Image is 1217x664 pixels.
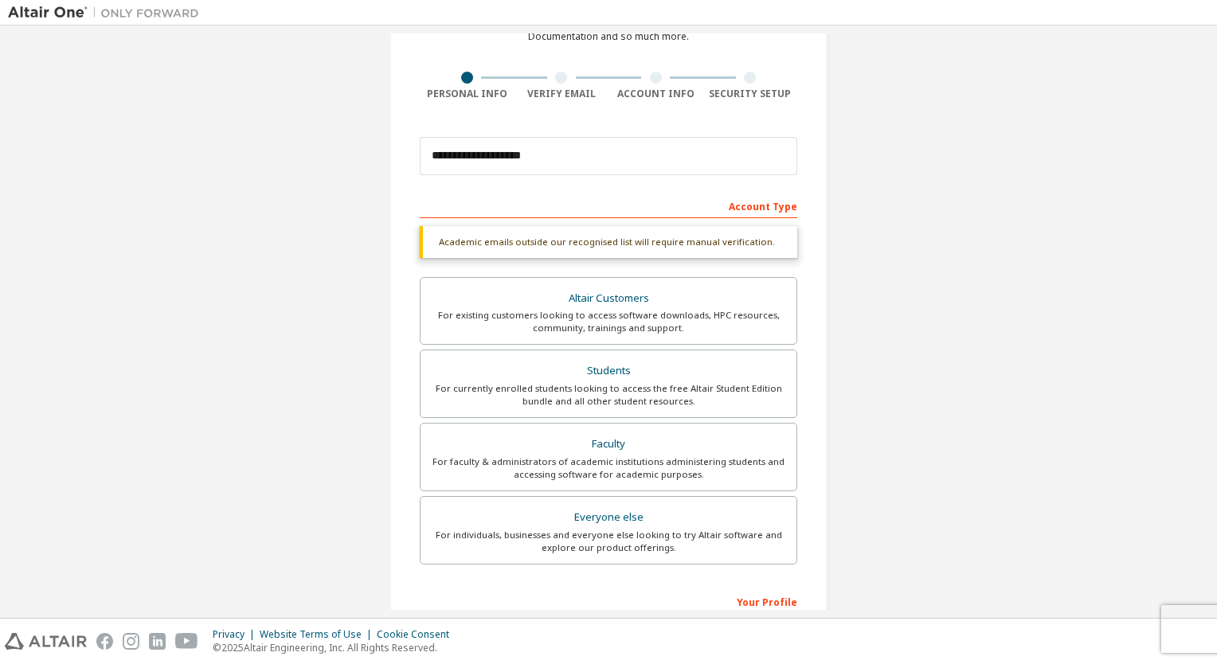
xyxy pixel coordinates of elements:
[5,633,87,650] img: altair_logo.svg
[430,455,787,481] div: For faculty & administrators of academic institutions administering students and accessing softwa...
[430,309,787,334] div: For existing customers looking to access software downloads, HPC resources, community, trainings ...
[420,226,797,258] div: Academic emails outside our recognised list will require manual verification.
[430,433,787,455] div: Faculty
[260,628,377,641] div: Website Terms of Use
[430,382,787,408] div: For currently enrolled students looking to access the free Altair Student Edition bundle and all ...
[377,628,459,641] div: Cookie Consent
[430,360,787,382] div: Students
[420,88,515,100] div: Personal Info
[123,633,139,650] img: instagram.svg
[213,628,260,641] div: Privacy
[430,506,787,529] div: Everyone else
[430,529,787,554] div: For individuals, businesses and everyone else looking to try Altair software and explore our prod...
[420,193,797,218] div: Account Type
[149,633,166,650] img: linkedin.svg
[175,633,198,650] img: youtube.svg
[8,5,207,21] img: Altair One
[430,287,787,310] div: Altair Customers
[96,633,113,650] img: facebook.svg
[703,88,798,100] div: Security Setup
[213,641,459,654] p: © 2025 Altair Engineering, Inc. All Rights Reserved.
[608,88,703,100] div: Account Info
[420,588,797,614] div: Your Profile
[515,88,609,100] div: Verify Email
